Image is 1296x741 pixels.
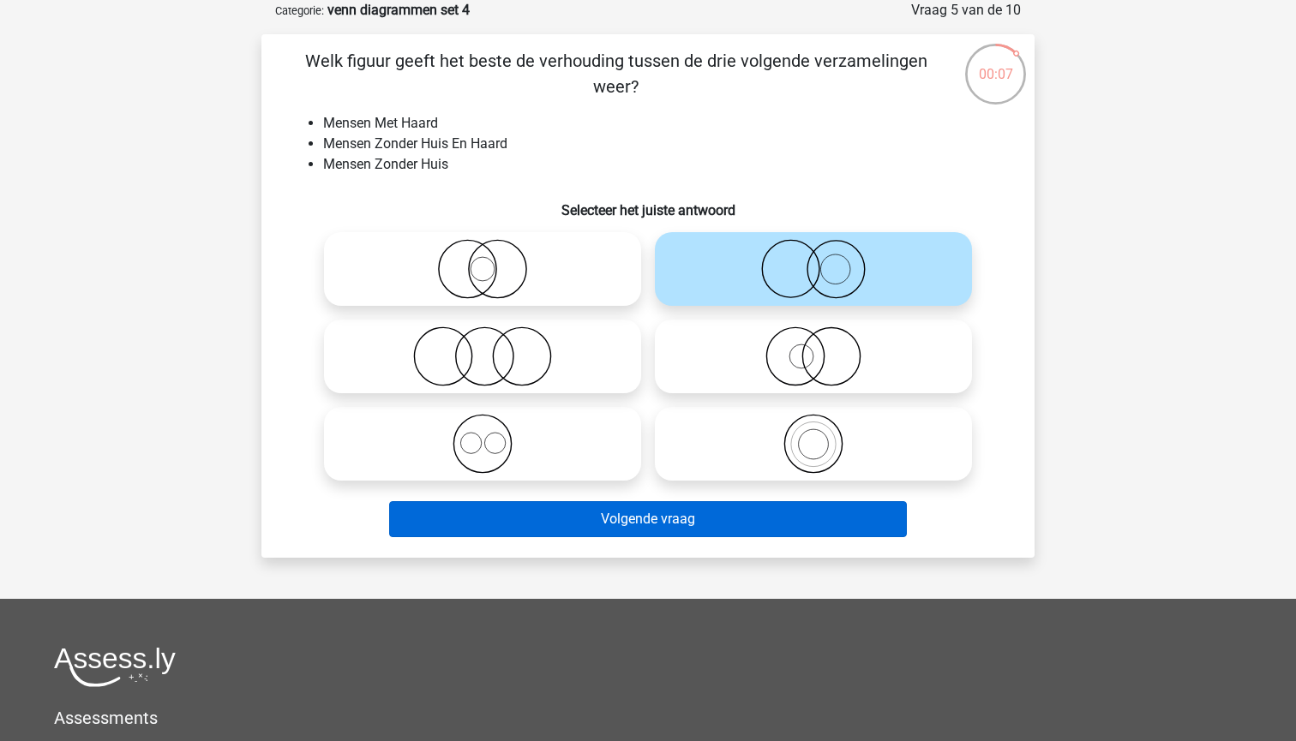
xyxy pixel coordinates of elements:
[289,48,943,99] p: Welk figuur geeft het beste de verhouding tussen de drie volgende verzamelingen weer?
[323,113,1007,134] li: Mensen Met Haard
[323,154,1007,175] li: Mensen Zonder Huis
[389,501,908,537] button: Volgende vraag
[323,134,1007,154] li: Mensen Zonder Huis En Haard
[327,2,470,18] strong: venn diagrammen set 4
[54,708,1242,728] h5: Assessments
[289,188,1007,218] h6: Selecteer het juiste antwoord
[275,4,324,17] small: Categorie:
[963,42,1028,85] div: 00:07
[54,647,176,687] img: Assessly logo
